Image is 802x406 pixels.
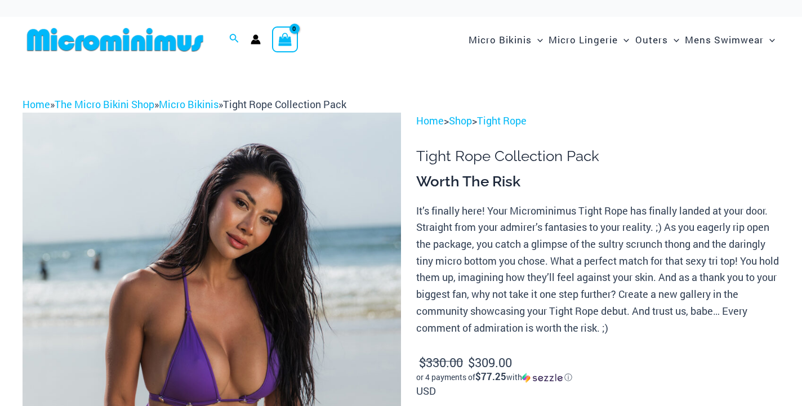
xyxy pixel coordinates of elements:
[55,97,154,111] a: The Micro Bikini Shop
[546,23,632,57] a: Micro LingerieMenu ToggleMenu Toggle
[272,26,298,52] a: View Shopping Cart, empty
[159,97,219,111] a: Micro Bikinis
[416,148,779,165] h1: Tight Rope Collection Pack
[635,25,668,54] span: Outers
[23,97,346,111] span: » » »
[416,203,779,337] p: It’s finally here! Your Microminimus Tight Rope has finally landed at your door. Straight from yo...
[685,25,764,54] span: Mens Swimwear
[416,372,779,383] div: or 4 payments of with
[419,354,463,371] bdi: 330.00
[416,172,779,191] h3: Worth The Risk
[416,113,779,130] p: > >
[549,25,618,54] span: Micro Lingerie
[251,34,261,44] a: Account icon link
[223,97,346,111] span: Tight Rope Collection Pack
[468,354,512,371] bdi: 309.00
[468,354,475,371] span: $
[475,370,506,383] span: $77.25
[23,27,208,52] img: MM SHOP LOGO FLAT
[522,373,563,383] img: Sezzle
[682,23,778,57] a: Mens SwimwearMenu ToggleMenu Toggle
[469,25,532,54] span: Micro Bikinis
[532,25,543,54] span: Menu Toggle
[464,21,779,59] nav: Site Navigation
[764,25,775,54] span: Menu Toggle
[632,23,682,57] a: OutersMenu ToggleMenu Toggle
[668,25,679,54] span: Menu Toggle
[416,354,779,400] p: USD
[618,25,629,54] span: Menu Toggle
[23,97,50,111] a: Home
[416,372,779,383] div: or 4 payments of$77.25withSezzle Click to learn more about Sezzle
[229,32,239,47] a: Search icon link
[449,114,472,127] a: Shop
[416,114,444,127] a: Home
[419,354,426,371] span: $
[477,114,527,127] a: Tight Rope
[466,23,546,57] a: Micro BikinisMenu ToggleMenu Toggle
